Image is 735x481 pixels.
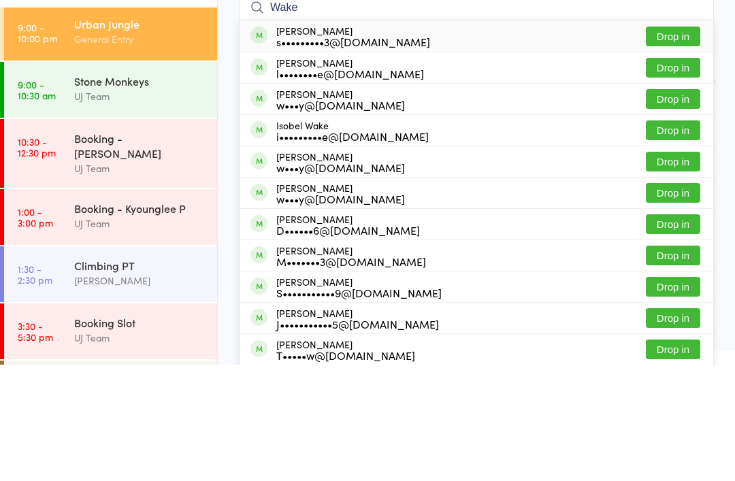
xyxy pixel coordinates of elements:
button: Drop in [646,237,700,256]
div: UJ Team [74,205,206,220]
time: 1:00 - 3:00 pm [18,322,53,344]
div: Urban Jungle [74,133,206,148]
span: Main Gym [239,76,714,89]
div: UJ Team [74,332,206,348]
button: Drop in [646,362,700,382]
button: Drop in [646,456,700,476]
a: 1:30 -2:30 pmClimbing PT[PERSON_NAME] [4,363,217,418]
div: Events for [18,57,84,80]
time: 1:30 - 2:30 pm [18,380,52,401]
h2: Urban Jungle Check-in [239,19,714,42]
div: s•••••••••3@[DOMAIN_NAME] [276,152,430,163]
button: Drop in [646,425,700,444]
button: Drop in [646,393,700,413]
span: [DATE] 9:00am [239,48,693,62]
div: w•••y@[DOMAIN_NAME] [276,310,405,320]
div: General Entry [74,148,206,163]
div: Any location [98,80,165,95]
time: 10:30 - 12:30 pm [18,252,56,274]
img: Urban Jungle Indoor Rock Climbing [14,10,65,44]
time: 9:00 - 10:30 am [18,195,56,217]
div: J•••••••••••5@[DOMAIN_NAME] [276,435,439,446]
div: D••••••6@[DOMAIN_NAME] [276,341,420,352]
div: [PERSON_NAME] [276,299,405,320]
div: [PERSON_NAME] [74,389,206,405]
div: [PERSON_NAME] [276,330,420,352]
input: Search [239,108,714,139]
div: [PERSON_NAME] [276,205,405,227]
div: S•••••••••••9@[DOMAIN_NAME] [276,403,442,414]
time: 3:30 - 5:30 pm [18,437,53,459]
div: Booking - Kyounglee P [74,317,206,332]
button: Drop in [646,299,700,319]
div: [PERSON_NAME] [276,173,424,195]
a: 3:30 -5:30 pmBooking SlotUJ Team [4,420,217,476]
div: Booking Slot [74,431,206,446]
div: Isobel Wake [276,236,429,258]
button: Drop in [646,331,700,350]
div: [PERSON_NAME] [276,267,405,289]
button: Drop in [646,143,700,163]
a: 1:00 -3:00 pmBooking - Kyounglee PUJ Team [4,305,217,361]
div: [PERSON_NAME] [276,424,439,446]
div: M•••••••3@[DOMAIN_NAME] [276,372,426,383]
a: 10:30 -12:30 pmBooking - [PERSON_NAME]UJ Team [4,235,217,304]
button: Drop in [646,174,700,194]
span: General Entry [239,62,693,76]
div: i•••••••••e@[DOMAIN_NAME] [276,247,429,258]
div: [PERSON_NAME] [276,393,442,414]
div: [PERSON_NAME] [276,455,415,477]
a: 9:00 -10:00 pmUrban JungleGeneral Entry [4,121,217,177]
div: Stone Monkeys [74,190,206,205]
button: Drop in [646,205,700,225]
button: Drop in [646,268,700,288]
time: 9:00 - 10:00 pm [18,138,57,160]
div: [PERSON_NAME] [276,361,426,383]
div: At [98,57,165,80]
div: T•••••w@[DOMAIN_NAME] [276,466,415,477]
div: l••••••••e@[DOMAIN_NAME] [276,184,424,195]
div: Climbing PT [74,374,206,389]
div: Booking - [PERSON_NAME] [74,247,206,277]
div: w•••y@[DOMAIN_NAME] [276,278,405,289]
div: UJ Team [74,277,206,293]
div: UJ Team [74,446,206,462]
a: [DATE] [18,80,51,95]
div: [PERSON_NAME] [276,142,430,163]
div: w•••y@[DOMAIN_NAME] [276,216,405,227]
a: 9:00 -10:30 amStone MonkeysUJ Team [4,178,217,234]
